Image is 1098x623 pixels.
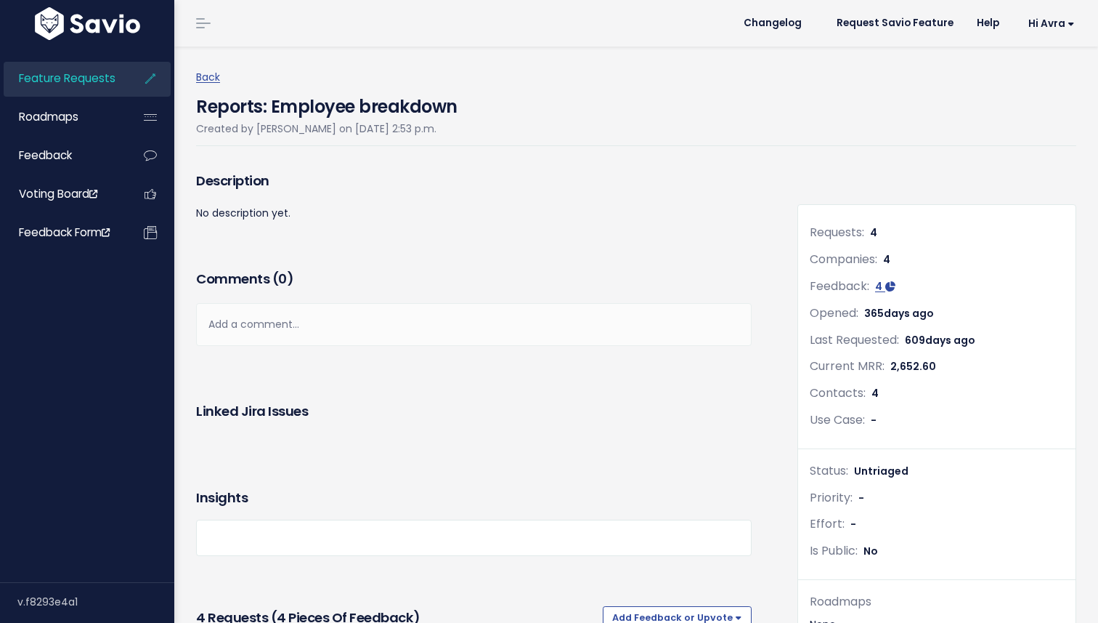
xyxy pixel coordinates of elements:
span: Is Public: [810,542,858,559]
span: 609 [905,333,975,347]
a: Help [965,12,1011,34]
span: Feedback form [19,225,110,240]
h3: Comments ( ) [196,269,752,289]
span: Opened: [810,305,858,321]
div: Roadmaps [810,592,1064,613]
p: No description yet. [196,204,752,222]
span: 4 [870,225,877,240]
a: Hi Avra [1011,12,1086,35]
span: - [850,517,856,531]
h3: Linked Jira issues [196,401,308,422]
span: Roadmaps [19,109,78,124]
span: No [863,544,878,558]
div: Add a comment... [196,303,752,346]
span: Requests: [810,224,864,241]
span: - [871,413,877,427]
span: Feature Requests [19,71,115,86]
img: logo-white.9d6f32f41409.svg [31,7,144,40]
span: Created by [PERSON_NAME] on [DATE] 2:53 p.m. [196,121,436,136]
h3: Description [196,171,752,191]
span: Contacts: [810,385,866,401]
span: Status: [810,462,848,479]
a: Feedback [4,139,121,172]
span: Feedback: [810,278,869,294]
a: Back [196,70,220,84]
span: Changelog [744,18,802,28]
span: 4 [875,279,882,294]
span: Voting Board [19,186,97,201]
span: Use Case: [810,411,865,428]
span: Priority: [810,489,853,506]
a: Voting Board [4,177,121,211]
span: Last Requested: [810,331,899,348]
span: days ago [925,333,975,347]
span: 4 [871,386,879,401]
span: Untriaged [854,464,908,478]
span: Hi Avra [1028,18,1075,29]
span: - [858,491,864,505]
span: days ago [884,306,934,321]
span: 2,652.60 [890,359,936,374]
h3: Insights [196,488,248,508]
span: 365 [864,306,934,321]
span: Effort: [810,515,845,532]
span: Current MRR: [810,358,884,374]
span: 0 [278,270,287,288]
a: Roadmaps [4,100,121,134]
a: 4 [875,279,895,294]
div: v.f8293e4a1 [17,583,174,621]
a: Feedback form [4,216,121,249]
h4: Reports: Employee breakdown [196,87,457,120]
a: Request Savio Feature [825,12,965,34]
span: 4 [883,252,890,267]
a: Feature Requests [4,62,121,95]
span: Companies: [810,251,877,268]
span: Feedback [19,148,72,163]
